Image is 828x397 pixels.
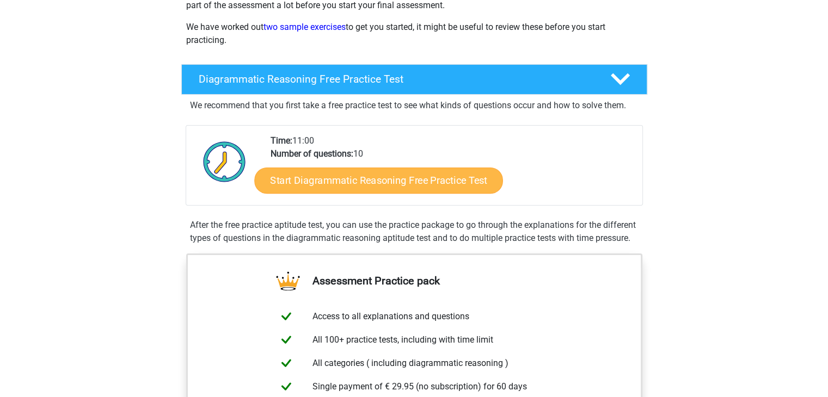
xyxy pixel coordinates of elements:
[254,167,503,193] a: Start Diagrammatic Reasoning Free Practice Test
[177,64,652,95] a: Diagrammatic Reasoning Free Practice Test
[186,21,642,47] p: We have worked out to get you started, it might be useful to review these before you start practi...
[263,22,346,32] a: two sample exercises
[190,99,639,112] p: We recommend that you first take a free practice test to see what kinds of questions occur and ho...
[199,73,593,85] h4: Diagrammatic Reasoning Free Practice Test
[186,219,643,245] div: After the free practice aptitude test, you can use the practice package to go through the explana...
[271,148,353,159] b: Number of questions:
[262,134,642,205] div: 11:00 10
[271,135,292,146] b: Time:
[197,134,252,189] img: Clock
